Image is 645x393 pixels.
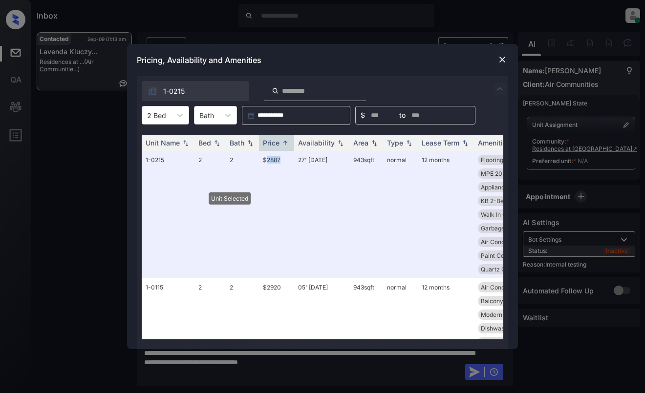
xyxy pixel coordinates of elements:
img: close [497,55,507,64]
div: Unit Name [146,139,180,147]
img: sorting [369,140,379,146]
div: Availability [298,139,335,147]
img: sorting [181,140,191,146]
td: 943 sqft [349,151,383,278]
span: Modern Cabinetr... [481,311,532,318]
span: Walk In Closets [481,211,523,218]
td: 2 [194,151,226,278]
img: sorting [212,140,222,146]
span: Quartz Counters [481,266,527,273]
span: Garbage disposa... [481,225,532,232]
span: $ [361,110,365,121]
img: sorting [245,140,255,146]
img: icon-zuma [494,83,506,95]
span: Balcony/Patio [481,297,519,305]
span: 1-0215 [163,86,185,97]
td: 1-0215 [142,151,194,278]
span: Flooring Wood 2... [481,156,530,164]
div: Amenities [478,139,511,147]
div: Bath [230,139,244,147]
td: $2887 [259,151,294,278]
img: sorting [280,139,290,146]
span: to [399,110,406,121]
span: Dishwasher [481,325,514,332]
img: icon-zuma [148,86,157,96]
span: KB 2-Bed 2023 [481,197,523,205]
td: 2 [226,151,259,278]
div: Pricing, Availability and Amenities [127,44,518,76]
span: Paint Color Cha... [481,252,529,259]
img: sorting [404,140,414,146]
div: Lease Term [422,139,459,147]
img: sorting [336,140,345,146]
img: icon-zuma [272,86,279,95]
img: sorting [460,140,470,146]
div: Type [387,139,403,147]
td: normal [383,151,418,278]
div: Bed [198,139,211,147]
span: Air Conditionin... [481,238,526,246]
span: KB 2-Bed 2023 [481,338,523,346]
td: 27' [DATE] [294,151,349,278]
span: MPE 2024 Hallwa... [481,170,535,177]
div: Area [353,139,368,147]
div: Price [263,139,279,147]
span: Air Conditionin... [481,284,526,291]
td: 12 months [418,151,474,278]
span: Appliances Stai... [481,184,528,191]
